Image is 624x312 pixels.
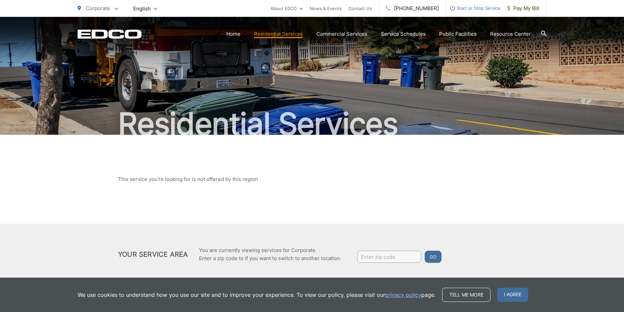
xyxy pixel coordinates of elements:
[78,107,546,141] h2: Residential Services
[226,30,240,38] a: Home
[118,175,506,183] p: This service you're looking for is not offered by this region
[254,30,303,38] a: Residential Services
[316,30,367,38] a: Commercial Services
[497,288,528,302] span: I agree
[199,246,341,262] p: You are currently viewing services for Corporate. Enter a zip code to if you want to switch to an...
[507,4,539,12] span: Pay My Bill
[442,288,490,302] a: Tell me more
[348,4,372,12] a: Contact Us
[357,251,421,263] input: Enter zip code
[78,291,435,299] p: We use cookies to understand how you use our site and to improve your experience. To view our pol...
[490,30,531,38] a: Resource Center
[425,251,442,263] button: Go
[86,5,110,11] span: Corporate
[310,4,342,12] a: News & Events
[439,30,477,38] a: Public Facilities
[381,30,426,38] a: Service Schedules
[78,29,142,39] a: EDCD logo. Return to the homepage.
[385,291,421,299] a: privacy policy
[118,250,188,258] h2: Your Service Area
[128,3,162,14] span: English
[271,4,303,12] a: About EDCO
